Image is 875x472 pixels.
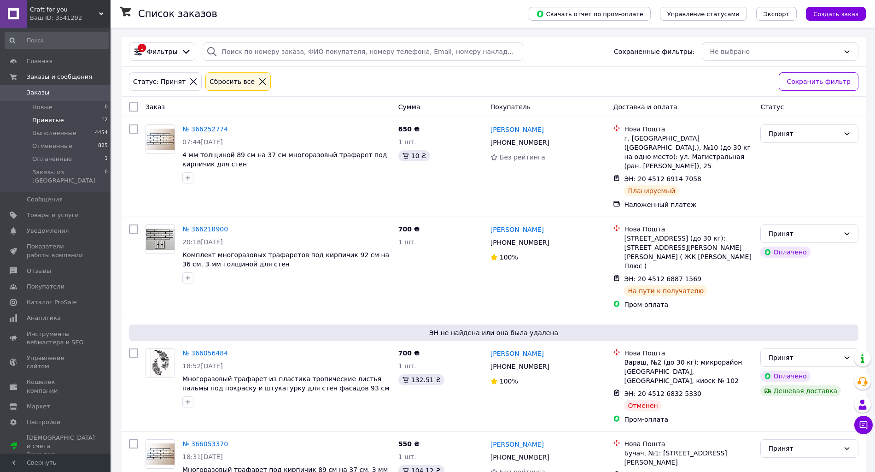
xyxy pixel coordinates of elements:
[398,453,416,460] span: 1 шт.
[27,434,95,459] span: [DEMOGRAPHIC_DATA] и счета
[710,47,840,57] div: Не выбрано
[27,418,60,426] span: Настройки
[32,155,72,163] span: Оплаченные
[529,7,651,21] button: Скачать отчет по пром-оплате
[146,224,175,254] a: Фото товару
[27,211,79,219] span: Товары и услуги
[27,88,49,97] span: Заказы
[27,267,51,275] span: Отзывы
[146,124,175,154] a: Фото товару
[182,238,223,246] span: 20:18[DATE]
[182,138,223,146] span: 07:44[DATE]
[182,453,223,460] span: 18:31[DATE]
[797,10,866,17] a: Создать заказ
[105,155,108,163] span: 1
[500,254,518,261] span: 100%
[182,125,228,133] a: № 366252774
[624,124,753,134] div: Нова Пошта
[27,57,52,65] span: Главная
[182,151,387,168] span: 4 мм толщиной 89 см на 37 см многоразовый трафарет под кирпичик для стен
[147,47,177,56] span: Фильтры
[146,443,175,465] img: Фото товару
[146,103,165,111] span: Заказ
[101,116,108,124] span: 12
[624,390,701,397] span: ЭН: 20 4512 6832 5330
[32,168,105,185] span: Заказы из [GEOGRAPHIC_DATA]
[133,328,855,337] span: ЭН не найдена или она была удалена
[624,175,701,183] span: ЭН: 20 4512 6914 7058
[182,251,389,268] a: Комплект многоразовых трафаретов под кирпичик 92 см на 36 см, 3 мм толщиной для стен
[398,440,420,448] span: 550 ₴
[182,349,228,357] a: № 366056484
[27,378,85,395] span: Кошелек компании
[787,77,851,87] span: Сохранить фильтр
[500,378,518,385] span: 100%
[27,330,85,347] span: Инструменты вебмастера и SEO
[624,358,753,385] div: Вараш, №2 (до 30 кг): микрорайон [GEOGRAPHIC_DATA], [GEOGRAPHIC_DATA], киоск № 102
[182,440,228,448] a: № 366053370
[500,153,545,161] span: Без рейтинга
[768,129,840,139] div: Принят
[624,348,753,358] div: Нова Пошта
[150,349,171,378] img: Фото товару
[624,400,661,411] div: Отменен
[490,103,531,111] span: Покупатель
[768,229,840,239] div: Принят
[398,374,444,385] div: 132.51 ₴
[760,247,810,258] div: Оплачено
[182,375,390,392] a: Многоразовый трафарет из пластика тропические листья пальмы под покраску и штукатурку для стен фа...
[32,129,76,137] span: Выполненные
[146,129,175,150] img: Фото товару
[398,349,420,357] span: 700 ₴
[398,150,430,161] div: 10 ₴
[146,229,175,250] img: Фото товару
[95,129,108,137] span: 4454
[624,448,753,467] div: Бучач, №1: [STREET_ADDRESS][PERSON_NAME]
[613,103,677,111] span: Доставка и оплата
[489,360,551,373] div: [PHONE_NUMBER]
[105,103,108,112] span: 0
[489,451,551,464] div: [PHONE_NUMBER]
[489,136,551,149] div: [PHONE_NUMBER]
[854,416,873,434] button: Чат с покупателем
[490,125,544,134] a: [PERSON_NAME]
[624,234,753,271] div: [STREET_ADDRESS] (до 30 кг): [STREET_ADDRESS][PERSON_NAME][PERSON_NAME] ( ЖК [PERSON_NAME] Плюс )
[779,72,858,91] button: Сохранить фильтр
[624,439,753,448] div: Нова Пошта
[182,362,223,370] span: 18:52[DATE]
[30,6,99,14] span: Craft for you
[756,7,797,21] button: Экспорт
[624,415,753,424] div: Пром-оплата
[146,439,175,469] a: Фото товару
[489,236,551,249] div: [PHONE_NUMBER]
[768,443,840,454] div: Принят
[398,225,420,233] span: 700 ₴
[764,11,789,18] span: Экспорт
[27,450,95,459] div: Prom топ
[398,125,420,133] span: 650 ₴
[660,7,747,21] button: Управление статусами
[30,14,111,22] div: Ваш ID: 3541292
[98,142,108,150] span: 825
[760,103,784,111] span: Статус
[398,103,420,111] span: Сумма
[624,275,701,283] span: ЭН: 20 4512 6887 1569
[146,348,175,378] a: Фото товару
[27,402,50,411] span: Маркет
[27,242,85,259] span: Показатели работы компании
[32,142,72,150] span: Отмененные
[203,42,523,61] input: Поиск по номеру заказа, ФИО покупателя, номеру телефона, Email, номеру накладной
[5,32,109,49] input: Поиск
[27,354,85,371] span: Управление сайтом
[138,8,217,19] h1: Список заказов
[27,73,92,81] span: Заказы и сообщения
[398,238,416,246] span: 1 шт.
[490,225,544,234] a: [PERSON_NAME]
[806,7,866,21] button: Создать заказ
[105,168,108,185] span: 0
[624,224,753,234] div: Нова Пошта
[768,353,840,363] div: Принят
[398,138,416,146] span: 1 шт.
